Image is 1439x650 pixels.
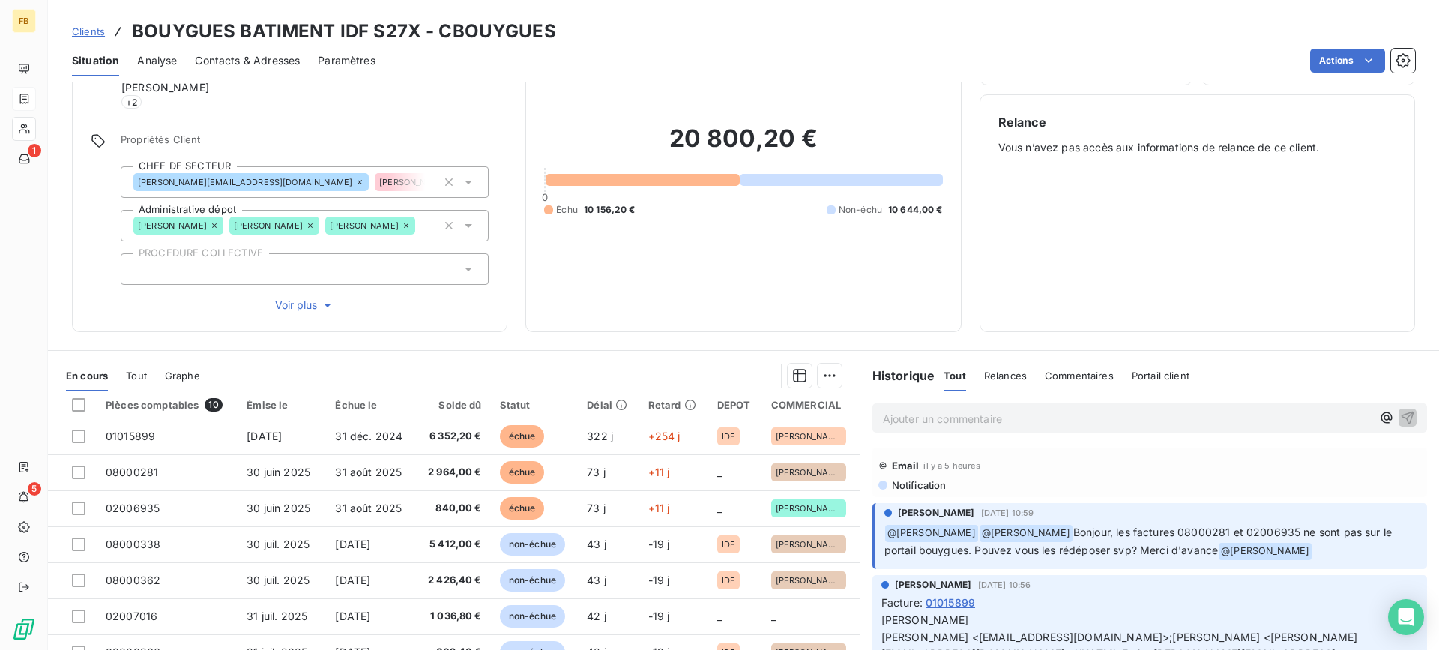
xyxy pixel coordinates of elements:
span: Paramètres [318,53,375,68]
span: 02007016 [106,610,157,622]
span: échue [500,497,545,520]
div: Délai [587,399,630,411]
span: [PERSON_NAME] [776,468,842,477]
div: Retard [648,399,699,411]
span: 1 036,80 € [425,609,482,624]
span: 43 j [587,574,606,586]
span: 30 juin 2025 [247,502,310,514]
span: -19 j [648,538,670,550]
span: [PERSON_NAME] [330,221,399,230]
span: échue [500,425,545,448]
div: DEPOT [717,399,753,411]
div: Échue le [335,399,406,411]
span: 5 [28,482,41,496]
span: [PERSON_NAME] [776,504,842,513]
span: 6 352,20 € [425,429,482,444]
span: 08000362 [106,574,160,586]
span: 42 j [587,610,606,622]
span: +11 j [648,502,670,514]
div: Statut [500,399,570,411]
span: Commentaires [1045,370,1114,382]
span: 73 j [587,466,606,478]
span: Contacts & Adresses [195,53,300,68]
a: Clients [72,24,105,39]
span: Situation [72,53,119,68]
span: 2 426,40 € [425,573,482,588]
span: non-échue [500,533,565,556]
span: -19 j [648,574,670,586]
span: -19 j [648,610,670,622]
span: [PERSON_NAME] [121,80,209,95]
span: Clients [72,25,105,37]
span: _ [717,466,722,478]
span: @ [PERSON_NAME] [885,525,978,542]
span: _ [771,610,776,622]
span: Propriétés Client [121,133,489,154]
h6: Relance [998,113,1396,131]
span: Voir plus [275,298,335,313]
div: Open Intercom Messenger [1388,599,1424,635]
span: 0 [542,191,548,203]
div: Pièces comptables [106,398,229,412]
span: Échu [556,203,578,217]
div: Émise le [247,399,317,411]
input: Ajouter une valeur [133,262,145,276]
span: 2 964,00 € [425,465,482,480]
span: 31 déc. 2024 [335,430,402,442]
span: [PERSON_NAME][EMAIL_ADDRESS][DOMAIN_NAME] [138,178,352,187]
span: Relances [984,370,1027,382]
span: [DATE] 10:56 [978,580,1031,589]
span: [DATE] 10:59 [981,508,1034,517]
span: Portail client [1132,370,1189,382]
span: Notification [890,479,947,491]
button: Voir plus [121,297,489,313]
span: Bonjour, les factures 08000281 et 02006935 ne sont pas sur le portail bouygues. Pouvez vous les r... [884,526,1396,556]
span: IDF [722,540,735,549]
span: 840,00 € [425,501,482,516]
span: + 2 [121,95,142,109]
span: 322 j [587,430,613,442]
input: Ajouter une valeur [415,219,427,232]
span: +254 j [648,430,681,442]
span: 31 août 2025 [335,466,402,478]
span: En cours [66,370,108,382]
span: 10 156,20 € [584,203,636,217]
span: 08000281 [106,466,158,478]
h3: BOUYGUES BATIMENT IDF S27X - CBOUYGUES [132,18,556,45]
span: non-échue [500,569,565,592]
span: [DATE] [335,574,370,586]
div: FB [12,9,36,33]
span: Analyse [137,53,177,68]
span: +11 j [648,466,670,478]
span: il y a 5 heures [923,461,980,470]
span: IDF [722,432,735,441]
span: [DATE] [335,610,370,622]
span: [PERSON_NAME] [776,576,842,585]
div: COMMERCIAL [771,399,851,411]
span: non-échue [500,605,565,628]
span: 31 juil. 2025 [247,610,307,622]
span: Graphe [165,370,200,382]
span: 43 j [587,538,606,550]
span: [PERSON_NAME] [776,540,842,549]
span: 30 juin 2025 [247,466,310,478]
span: 31 août 2025 [335,502,402,514]
span: [PERSON_NAME] [379,178,448,187]
span: 08000338 [106,538,160,550]
span: [PERSON_NAME] [776,432,842,441]
span: 01015899 [106,430,155,442]
div: Vous n’avez pas accès aux informations de relance de ce client. [998,113,1396,313]
span: @ [PERSON_NAME] [1219,543,1312,560]
span: 30 juil. 2025 [247,538,310,550]
span: [PERSON_NAME] [895,578,972,592]
span: _ [717,610,722,622]
h2: 20 800,20 € [544,124,942,169]
span: _ [717,502,722,514]
div: Solde dû [425,399,482,411]
span: Tout [126,370,147,382]
span: @ [PERSON_NAME] [980,525,1073,542]
span: [DATE] [247,430,282,442]
span: Facture : [881,595,923,610]
span: [PERSON_NAME] [138,221,207,230]
input: Ajouter une valeur [425,175,437,189]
